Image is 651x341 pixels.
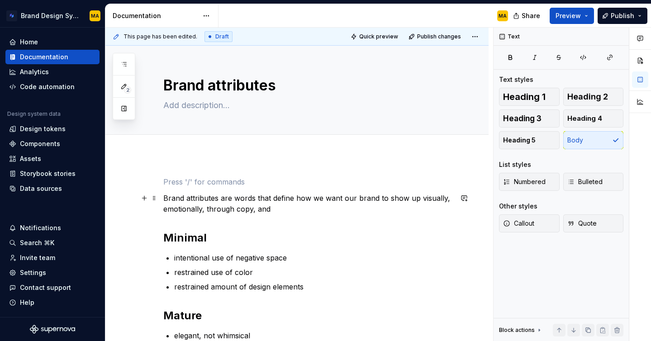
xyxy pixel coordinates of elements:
[20,298,34,307] div: Help
[21,11,79,20] div: Brand Design System
[5,181,100,196] a: Data sources
[348,30,402,43] button: Quick preview
[163,308,452,323] h2: Mature
[5,166,100,181] a: Storybook stories
[5,152,100,166] a: Assets
[499,75,533,84] div: Text styles
[5,221,100,235] button: Notifications
[499,88,560,106] button: Heading 1
[503,92,546,101] span: Heading 1
[124,86,131,94] span: 2
[163,231,452,245] h2: Minimal
[174,267,452,278] p: restrained use of color
[556,11,581,20] span: Preview
[563,88,624,106] button: Heading 2
[503,114,542,123] span: Heading 3
[20,253,55,262] div: Invite team
[5,80,100,94] a: Code automation
[550,8,594,24] button: Preview
[611,11,634,20] span: Publish
[567,114,602,123] span: Heading 4
[563,109,624,128] button: Heading 4
[5,236,100,250] button: Search ⌘K
[20,139,60,148] div: Components
[20,169,76,178] div: Storybook stories
[5,35,100,49] a: Home
[499,109,560,128] button: Heading 3
[162,75,451,96] textarea: Brand attributes
[499,12,507,19] div: MA
[215,33,229,40] span: Draft
[406,30,465,43] button: Publish changes
[5,251,100,265] a: Invite team
[499,327,535,334] div: Block actions
[499,131,560,149] button: Heading 5
[163,193,452,214] p: Brand attributes are words that define how we want our brand to show up visually, emotionally, th...
[20,38,38,47] div: Home
[503,136,536,145] span: Heading 5
[503,177,546,186] span: Numbered
[417,33,461,40] span: Publish changes
[563,214,624,232] button: Quote
[174,252,452,263] p: intentional use of negative space
[5,65,100,79] a: Analytics
[499,324,543,336] div: Block actions
[6,10,17,21] img: d4286e81-bf2d-465c-b469-1298f2b8eabd.png
[91,12,99,19] div: MA
[20,223,61,232] div: Notifications
[20,124,66,133] div: Design tokens
[359,33,398,40] span: Quick preview
[174,330,452,341] p: elegant, not whimsical
[5,295,100,310] button: Help
[124,33,197,40] span: This page has been edited.
[563,173,624,191] button: Bulleted
[5,137,100,151] a: Components
[20,154,41,163] div: Assets
[5,50,100,64] a: Documentation
[499,160,531,169] div: List styles
[598,8,647,24] button: Publish
[508,8,546,24] button: Share
[5,280,100,295] button: Contact support
[20,82,75,91] div: Code automation
[499,202,537,211] div: Other styles
[567,177,603,186] span: Bulleted
[174,281,452,292] p: restrained amount of design elements
[499,214,560,232] button: Callout
[7,110,61,118] div: Design system data
[5,265,100,280] a: Settings
[503,219,534,228] span: Callout
[5,122,100,136] a: Design tokens
[567,92,608,101] span: Heading 2
[20,283,71,292] div: Contact support
[522,11,540,20] span: Share
[20,184,62,193] div: Data sources
[499,173,560,191] button: Numbered
[2,6,103,25] button: Brand Design SystemMA
[20,67,49,76] div: Analytics
[20,238,54,247] div: Search ⌘K
[113,11,198,20] div: Documentation
[20,268,46,277] div: Settings
[20,52,68,62] div: Documentation
[30,325,75,334] svg: Supernova Logo
[567,219,597,228] span: Quote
